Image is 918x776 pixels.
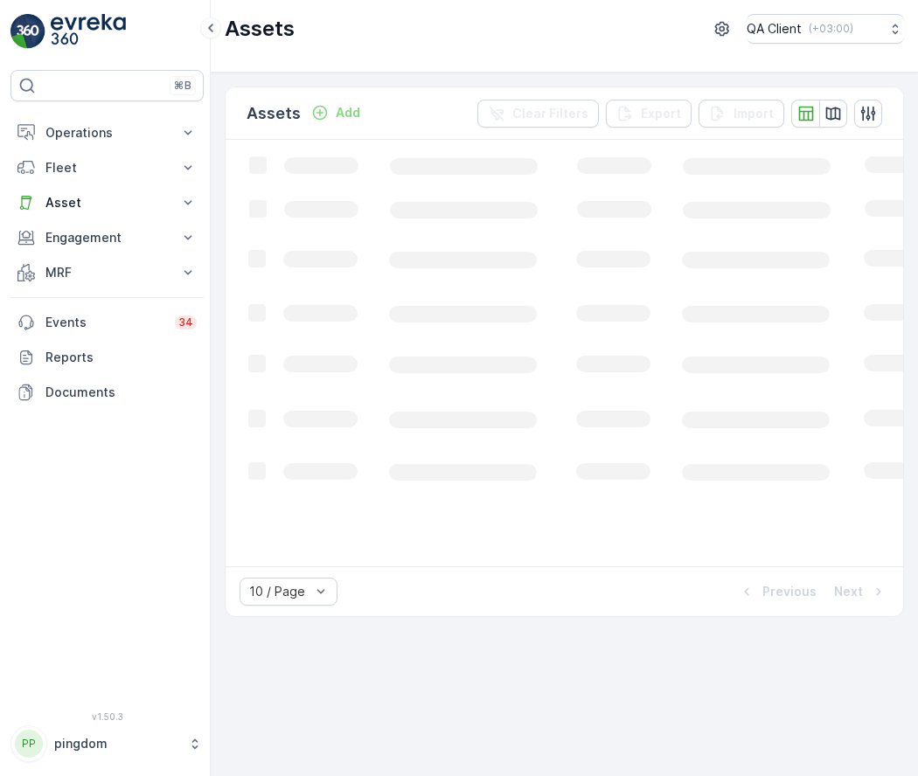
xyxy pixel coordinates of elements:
[734,105,774,122] p: Import
[10,255,204,290] button: MRF
[747,20,802,38] p: QA Client
[736,581,818,602] button: Previous
[10,725,204,762] button: PPpingdom
[606,100,692,128] button: Export
[477,100,599,128] button: Clear Filters
[512,105,588,122] p: Clear Filters
[45,229,169,246] p: Engagement
[45,384,197,401] p: Documents
[10,305,204,340] a: Events34
[699,100,784,128] button: Import
[641,105,681,122] p: Export
[10,115,204,150] button: Operations
[762,583,817,600] p: Previous
[178,315,193,329] p: 34
[15,730,43,758] div: PP
[10,375,204,410] a: Documents
[225,15,295,43] p: Assets
[45,349,197,366] p: Reports
[832,581,889,602] button: Next
[10,185,204,220] button: Asset
[10,711,204,722] span: v 1.50.3
[45,159,169,177] p: Fleet
[45,264,169,281] p: MRF
[45,314,164,331] p: Events
[10,340,204,375] a: Reports
[51,14,126,49] img: logo_light-DOdMpM7g.png
[174,79,191,93] p: ⌘B
[747,14,904,44] button: QA Client(+03:00)
[10,150,204,185] button: Fleet
[834,583,863,600] p: Next
[336,104,360,121] p: Add
[247,101,301,126] p: Assets
[45,194,169,211] p: Asset
[809,22,853,36] p: ( +03:00 )
[45,124,169,142] p: Operations
[10,14,45,49] img: logo
[10,220,204,255] button: Engagement
[304,102,367,123] button: Add
[54,735,179,752] p: pingdom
